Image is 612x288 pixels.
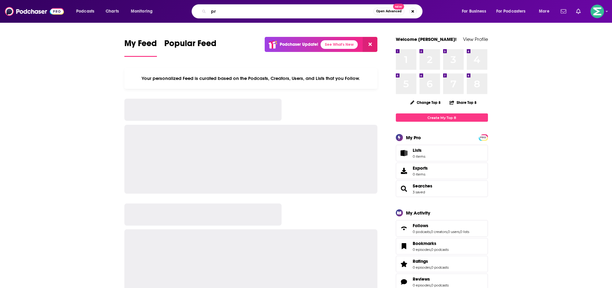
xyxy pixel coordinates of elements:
a: 0 podcasts [431,247,449,252]
span: Exports [413,165,428,171]
img: Podchaser - Follow, Share and Rate Podcasts [5,6,64,17]
a: Reviews [413,276,449,282]
a: 0 creators [431,230,447,234]
button: open menu [492,6,535,16]
button: open menu [535,6,557,16]
button: Share Top 8 [449,97,477,108]
span: For Podcasters [496,7,526,16]
span: For Business [462,7,486,16]
span: Ratings [396,256,488,272]
span: Exports [398,167,410,175]
span: Popular Feed [164,38,216,52]
img: User Profile [591,5,604,18]
a: 0 episodes [413,283,431,287]
div: My Pro [406,135,421,140]
div: Search podcasts, credits, & more... [197,4,428,18]
button: Change Top 8 [407,99,445,106]
button: Show profile menu [591,5,604,18]
a: Exports [396,163,488,179]
a: 0 podcasts [431,283,449,287]
a: 3 saved [413,190,425,194]
button: open menu [127,6,161,16]
a: Show notifications dropdown [574,6,583,17]
span: Lists [398,149,410,157]
a: PRO [480,135,487,140]
a: Follows [413,223,469,228]
span: , [447,230,448,234]
a: 0 lists [460,230,469,234]
a: Popular Feed [164,38,216,57]
button: open menu [72,6,102,16]
a: Reviews [398,278,410,286]
a: See What's New [321,40,358,49]
span: 0 items [413,154,425,159]
a: Charts [102,6,123,16]
span: Bookmarks [413,241,436,246]
div: My Activity [406,210,430,216]
span: Logged in as LKassela [591,5,604,18]
a: Show notifications dropdown [558,6,569,17]
span: New [393,4,404,10]
a: 0 episodes [413,247,431,252]
a: 0 episodes [413,265,431,270]
span: My Feed [124,38,157,52]
a: Follows [398,224,410,233]
input: Search podcasts, credits, & more... [209,6,373,16]
span: , [430,230,431,234]
span: Lists [413,148,422,153]
a: View Profile [463,36,488,42]
span: Bookmarks [396,238,488,254]
span: Open Advanced [376,10,402,13]
a: 0 podcasts [413,230,430,234]
span: PRO [480,135,487,140]
p: Podchaser Update! [280,42,318,47]
span: Lists [413,148,425,153]
a: 0 users [448,230,459,234]
a: Lists [396,145,488,161]
a: Welcome [PERSON_NAME]! [396,36,457,42]
span: Ratings [413,258,428,264]
span: Follows [396,220,488,237]
span: Follows [413,223,428,228]
button: open menu [458,6,494,16]
a: Searches [413,183,432,189]
span: Charts [106,7,119,16]
div: Your personalized Feed is curated based on the Podcasts, Creators, Users, and Lists that you Follow. [124,68,378,89]
span: Monitoring [131,7,153,16]
span: More [539,7,549,16]
span: 0 items [413,172,428,176]
a: Bookmarks [398,242,410,251]
a: My Feed [124,38,157,57]
span: Podcasts [76,7,94,16]
a: Create My Top 8 [396,113,488,122]
a: 0 podcasts [431,265,449,270]
a: Searches [398,184,410,193]
a: Bookmarks [413,241,449,246]
a: Ratings [413,258,449,264]
button: Open AdvancedNew [373,8,404,15]
span: Searches [396,180,488,197]
a: Ratings [398,260,410,268]
span: Reviews [413,276,430,282]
